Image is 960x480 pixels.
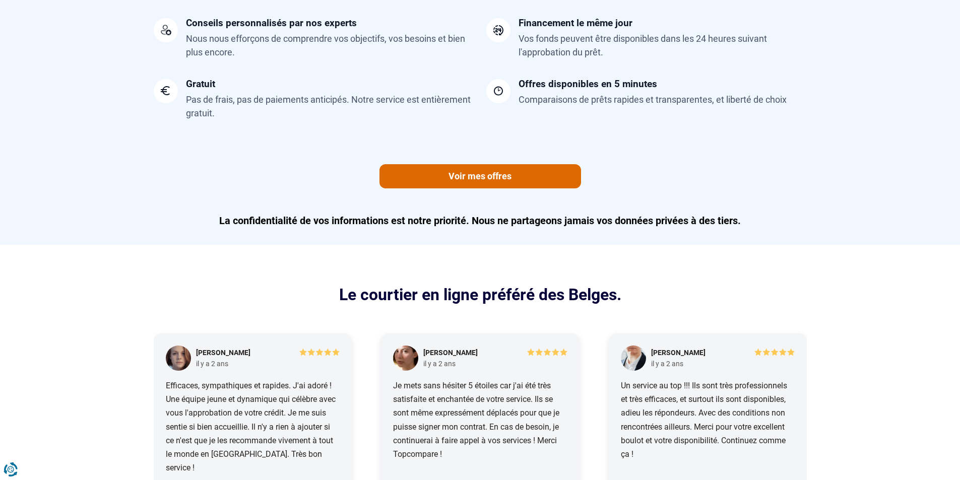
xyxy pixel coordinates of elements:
[651,359,683,368] div: il y a 2 ans
[196,348,250,358] div: [PERSON_NAME]
[186,79,215,89] div: Gratuit
[519,18,632,28] div: Financement le même jour
[379,164,581,188] a: Voir mes offres
[196,359,228,368] div: il y a 2 ans
[519,32,807,59] div: Vos fonds peuvent être disponibles dans les 24 heures suivant l'approbation du prêt.
[154,285,807,304] h2: Le courtier en ligne préféré des Belges.
[519,93,787,106] div: Comparaisons de prêts rapides et transparentes, et liberté de choix
[527,348,567,356] img: 5/5
[186,32,474,59] div: Nous nous efforçons de comprendre vos objectifs, vos besoins et bien plus encore.
[299,348,340,356] img: 5/5
[423,359,456,368] div: il y a 2 ans
[651,348,705,358] div: [PERSON_NAME]
[519,79,657,89] div: Offres disponibles en 5 minutes
[754,348,794,356] img: 5/5
[423,348,478,358] div: [PERSON_NAME]
[154,214,807,228] p: La confidentialité de vos informations est notre priorité. Nous ne partageons jamais vos données ...
[186,93,474,120] div: Pas de frais, pas de paiements anticipés. Notre service est entièrement gratuit.
[186,18,357,28] div: Conseils personnalisés par nos experts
